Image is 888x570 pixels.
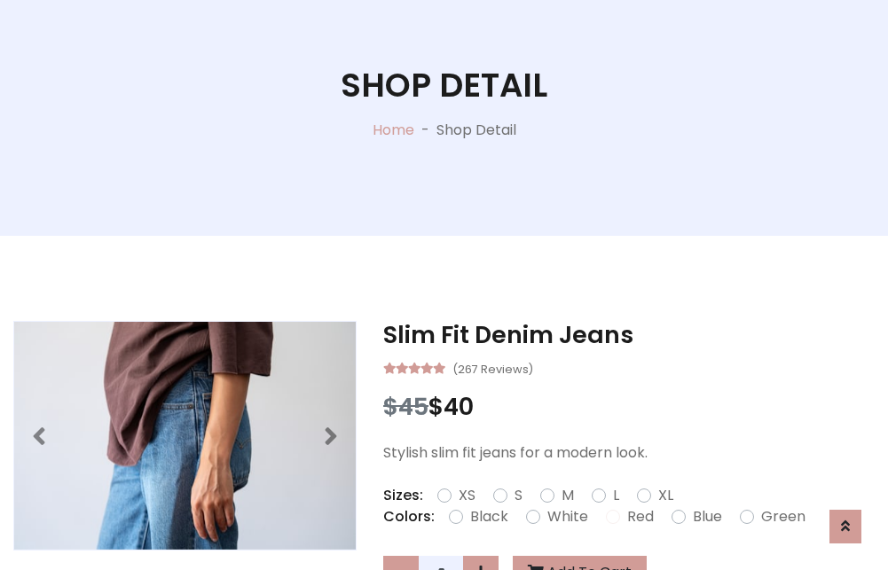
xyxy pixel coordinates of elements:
h3: Slim Fit Denim Jeans [383,321,875,349]
h1: Shop Detail [341,66,547,105]
label: L [613,485,619,506]
label: M [562,485,574,506]
label: XL [658,485,673,506]
small: (267 Reviews) [452,357,533,379]
a: Home [373,120,414,140]
p: Colors: [383,506,435,527]
p: Shop Detail [436,120,516,141]
h3: $ [383,393,875,421]
span: 40 [444,390,474,423]
label: S [515,485,523,506]
label: Green [761,506,805,527]
img: Image [14,322,356,549]
label: White [547,506,588,527]
label: Blue [693,506,722,527]
label: XS [459,485,475,506]
p: Sizes: [383,485,423,506]
span: $45 [383,390,428,423]
label: Black [470,506,508,527]
p: - [414,120,436,141]
label: Red [627,506,654,527]
p: Stylish slim fit jeans for a modern look. [383,442,875,464]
